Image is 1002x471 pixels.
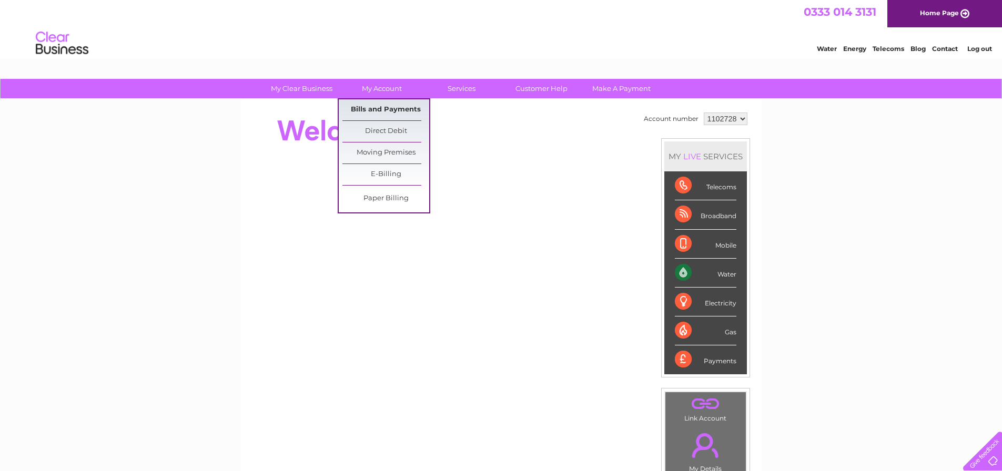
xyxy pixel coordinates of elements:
div: Clear Business is a trading name of Verastar Limited (registered in [GEOGRAPHIC_DATA] No. 3667643... [253,6,750,51]
div: LIVE [681,151,703,161]
div: Mobile [675,230,736,259]
a: Direct Debit [342,121,429,142]
a: . [668,395,743,413]
a: Paper Billing [342,188,429,209]
div: Electricity [675,288,736,316]
a: Log out [967,45,992,53]
div: Broadband [675,200,736,229]
a: Bills and Payments [342,99,429,120]
a: E-Billing [342,164,429,185]
div: Telecoms [675,171,736,200]
td: Link Account [665,392,746,425]
a: Contact [932,45,958,53]
div: MY SERVICES [664,141,747,171]
div: Gas [675,316,736,345]
img: logo.png [35,27,89,59]
a: Blog [910,45,926,53]
a: . [668,427,743,464]
a: Customer Help [498,79,585,98]
div: Water [675,259,736,288]
a: My Account [338,79,425,98]
a: Make A Payment [578,79,665,98]
div: Payments [675,345,736,374]
a: My Clear Business [258,79,345,98]
td: Account number [641,110,701,128]
a: Moving Premises [342,142,429,163]
a: Services [418,79,505,98]
a: 0333 014 3131 [804,5,876,18]
a: Telecoms [873,45,904,53]
a: Energy [843,45,866,53]
a: Water [817,45,837,53]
